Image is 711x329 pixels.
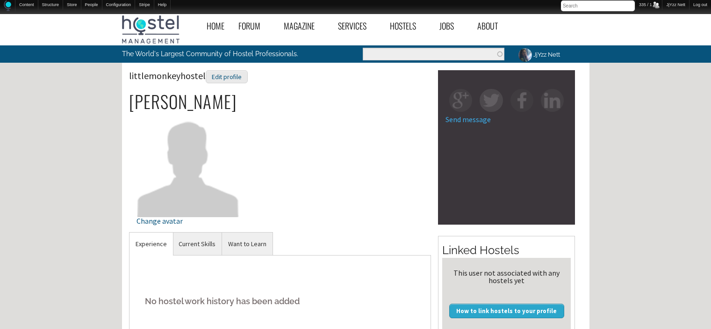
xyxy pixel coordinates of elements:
a: Hostels [383,15,432,37]
span: littlemonkeyhostel [129,70,248,81]
img: littlemonkeyhostel's picture [136,113,240,217]
a: Jobs [432,15,470,37]
h2: [PERSON_NAME] [129,92,431,111]
a: Want to Learn [222,233,273,256]
img: fb-square.png [510,89,533,112]
p: The World's Largest Community of Hostel Professionals. [122,45,317,62]
a: About [470,15,514,37]
img: tw-square.png [480,89,503,112]
div: Change avatar [136,217,240,225]
a: Current Skills [172,233,222,256]
a: Send message [445,115,491,124]
a: Change avatar [136,160,240,225]
div: Edit profile [206,70,248,84]
a: JjYzz Nett [511,45,566,64]
img: gp-square.png [449,89,472,112]
a: Forum [231,15,277,37]
div: This user not associated with any hostels yet [446,269,567,284]
a: Edit profile [206,70,248,81]
img: JjYzz Nett's picture [517,47,533,63]
input: Search [561,0,635,11]
a: Services [331,15,383,37]
a: Home [200,15,231,37]
img: Hostel Management Home [122,15,180,44]
a: How to link hostels to your profile [449,304,564,318]
h2: Linked Hostels [442,242,571,258]
a: Magazine [277,15,331,37]
img: Home [4,0,11,11]
img: in-square.png [541,89,564,112]
h5: No hostel work history has been added [136,287,424,315]
input: Enter the terms you wish to search for. [363,48,504,60]
a: Experience [129,233,173,256]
